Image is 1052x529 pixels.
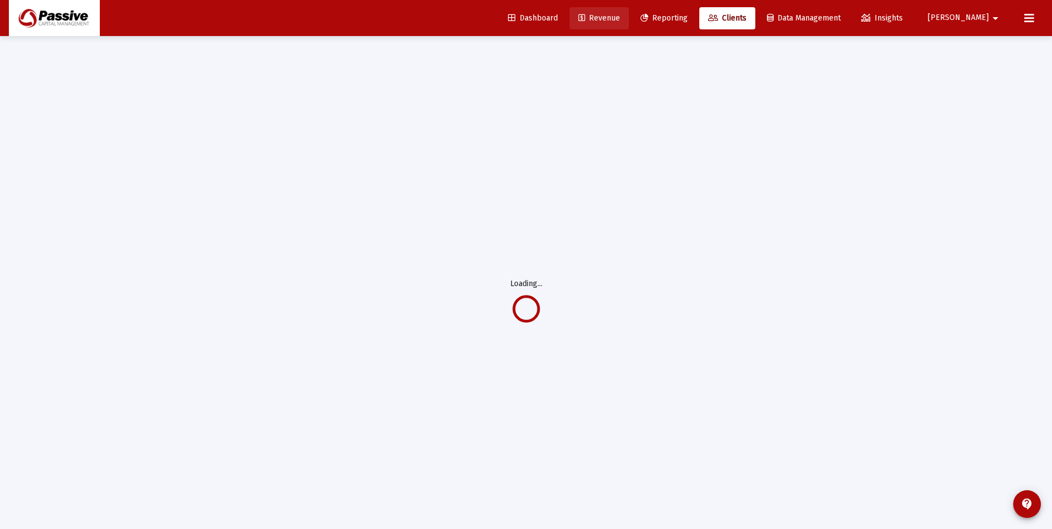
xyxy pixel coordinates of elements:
span: Insights [861,13,903,23]
span: Dashboard [508,13,558,23]
span: Data Management [767,13,841,23]
mat-icon: arrow_drop_down [989,7,1002,29]
span: Reporting [641,13,688,23]
a: Clients [699,7,755,29]
a: Data Management [758,7,850,29]
a: Revenue [570,7,629,29]
a: Dashboard [499,7,567,29]
img: Dashboard [17,7,92,29]
a: Reporting [632,7,697,29]
span: Revenue [578,13,620,23]
span: Clients [708,13,746,23]
span: [PERSON_NAME] [928,13,989,23]
button: [PERSON_NAME] [914,7,1015,29]
a: Insights [852,7,912,29]
mat-icon: contact_support [1020,497,1034,511]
